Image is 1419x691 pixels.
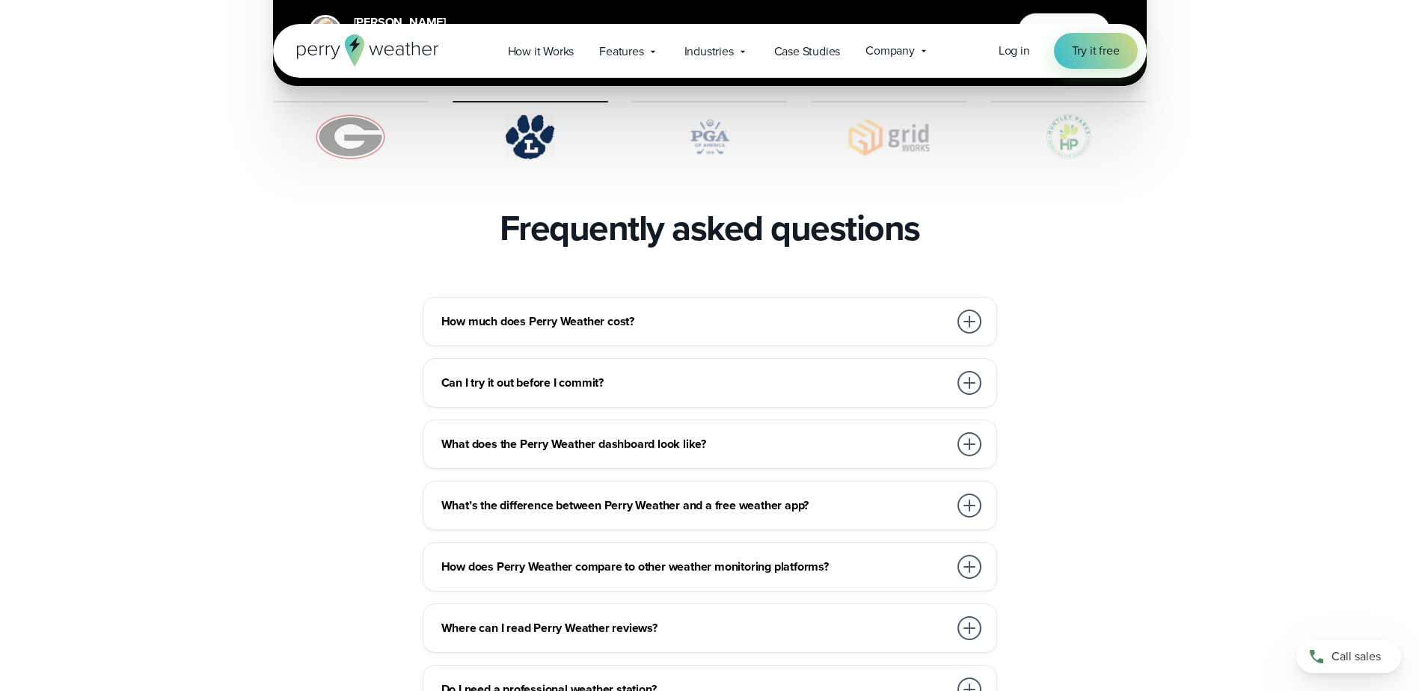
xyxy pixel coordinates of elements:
[441,558,948,576] h3: How does Perry Weather compare to other weather monitoring platforms?
[354,13,462,31] div: [PERSON_NAME]
[495,36,587,67] a: How it Works
[812,114,967,159] img: Gridworks.svg
[1017,13,1110,50] button: Watch
[441,619,948,637] h3: Where can I read Perry Weather reviews?
[508,43,574,61] span: How it Works
[761,36,853,67] a: Case Studies
[632,114,788,159] img: PGA.svg
[1054,33,1138,69] a: Try it free
[441,374,948,392] h3: Can I try it out before I commit?
[1296,640,1401,673] a: Call sales
[865,42,915,60] span: Company
[1042,22,1073,40] span: Watch
[999,42,1030,59] span: Log in
[774,43,841,61] span: Case Studies
[441,497,948,515] h3: What’s the difference between Perry Weather and a free weather app?
[441,313,948,331] h3: How much does Perry Weather cost?
[599,43,643,61] span: Features
[1072,42,1120,60] span: Try it free
[999,42,1030,60] a: Log in
[500,207,920,249] h2: Frequently asked questions
[684,43,734,61] span: Industries
[441,435,948,453] h3: What does the Perry Weather dashboard look like?
[1331,648,1381,666] span: Call sales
